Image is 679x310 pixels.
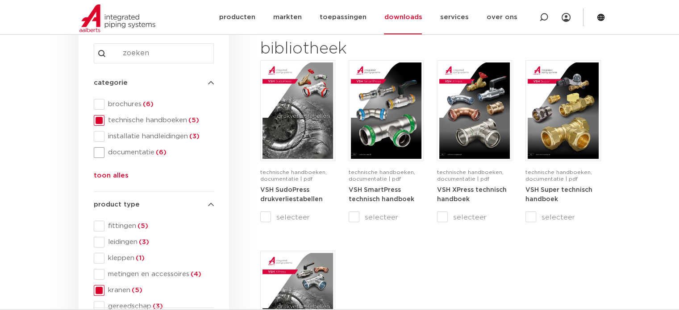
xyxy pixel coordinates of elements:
div: kleppen(1) [94,253,214,264]
div: brochures(6) [94,99,214,110]
h2: bibliotheek [260,38,419,60]
span: (3) [151,303,163,310]
span: metingen en accessoires [104,270,214,279]
span: (6) [142,101,154,107]
span: technische handboeken [104,116,214,125]
span: technische handboeken, documentatie | pdf [260,169,327,182]
label: selecteer [525,212,600,223]
span: brochures [104,100,214,109]
div: technische handboeken(5) [94,115,214,126]
div: kranen(5) [94,285,214,296]
span: (3) [188,133,200,140]
img: VSH-SudoPress_A4PLT_5007706_2024-2.0_NL-pdf.jpg [262,62,333,159]
div: documentatie(6) [94,147,214,158]
label: selecteer [349,212,424,223]
span: technische handboeken, documentatie | pdf [525,169,592,182]
span: (5) [136,223,148,229]
div: installatie handleidingen(3) [94,131,214,142]
span: fittingen [104,222,214,231]
button: toon alles [94,170,129,185]
label: selecteer [437,212,512,223]
label: selecteer [260,212,335,223]
span: documentatie [104,148,214,157]
h4: product type [94,199,214,210]
span: (1) [134,255,145,261]
span: installatie handleidingen [104,132,214,141]
span: leidingen [104,238,214,247]
a: VSH XPress technisch handboek [437,186,507,203]
span: (6) [154,149,167,156]
div: leidingen(3) [94,237,214,248]
a: VSH SmartPress technisch handboek [349,186,414,203]
span: (5) [130,287,142,293]
span: kranen [104,286,214,295]
div: fittingen(5) [94,221,214,231]
span: kleppen [104,254,214,263]
img: VSH-Super_A4TM_5007411-2022-2.1_NL-1-pdf.jpg [528,62,598,159]
span: (3) [137,239,149,245]
span: (5) [187,117,199,124]
div: metingen en accessoires(4) [94,269,214,280]
a: VSH SudoPress drukverliestabellen [260,186,323,203]
span: (4) [189,271,201,277]
img: VSH-SmartPress_A4TM_5009301_2023_2.0-EN-pdf.jpg [351,62,421,159]
a: VSH Super technisch handboek [525,186,592,203]
h4: categorie [94,78,214,88]
img: VSH-XPress_A4TM_5008762_2025_4.1_NL-pdf.jpg [439,62,510,159]
span: technische handboeken, documentatie | pdf [437,169,504,182]
span: technische handboeken, documentatie | pdf [349,169,415,182]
